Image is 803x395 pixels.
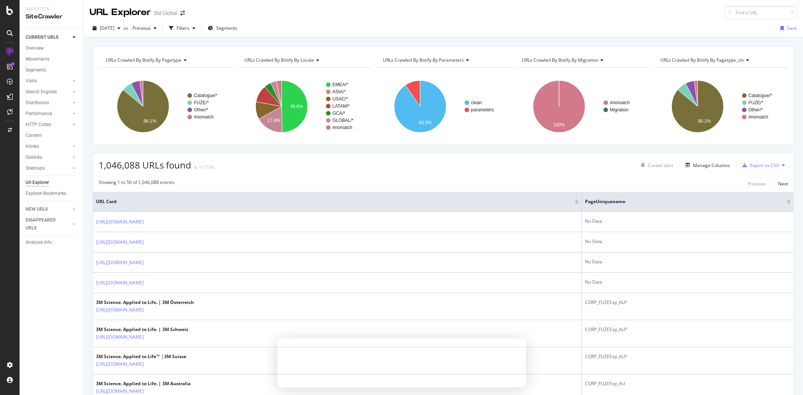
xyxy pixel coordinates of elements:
[277,338,526,387] iframe: Survey from Botify
[96,380,190,387] div: 3M Science. Applied to Life. | 3M Australia
[381,54,504,66] h4: URLs Crawled By Botify By parameters
[26,239,52,246] div: Analysis Info
[143,118,156,124] text: 86.1%
[26,77,70,85] a: Visits
[332,118,354,123] text: GLOBAL/*
[332,89,346,94] text: ASIA/*
[750,162,779,169] div: Export as CSV
[659,54,781,66] h4: URLs Crawled By Botify By pagetype_cln
[199,164,214,170] div: +1.73%
[739,159,779,171] button: Export as CSV
[99,179,175,188] div: Showing 1 to 50 of 1,046,088 entries
[26,66,46,74] div: Segments
[777,369,795,387] iframe: Intercom live chat
[26,132,42,140] div: Content
[660,57,744,63] span: URLs Crawled By Botify By pagetype_cln
[166,22,198,34] button: Filters
[194,100,209,105] text: FUZE/*
[748,107,763,112] text: Other/*
[26,121,51,129] div: HTTP Codes
[585,258,791,265] div: No Data
[90,6,151,19] div: URL Explorer
[99,159,191,171] span: 1,046,088 URLs found
[96,306,144,314] a: [URL][DOMAIN_NAME]
[332,103,350,109] text: LATAM/*
[332,125,352,130] text: #nomatch
[26,239,78,246] a: Analysis Info
[26,121,70,129] a: HTTP Codes
[585,198,776,205] span: pageUniquename
[96,279,144,287] a: [URL][DOMAIN_NAME]
[96,353,186,360] div: 3M Science. Applied to Life™ │3M Suisse
[26,99,49,107] div: Distribution
[26,205,48,213] div: NEW URLS
[26,88,57,96] div: Search Engines
[787,25,797,31] div: Save
[154,9,177,17] div: 3M Global
[748,114,768,120] text: #nomatch
[26,179,78,187] a: Url Explorer
[106,57,181,63] span: URLs Crawled By Botify By pagetype
[725,6,797,19] input: Find a URL
[26,216,70,232] a: DISAPPEARED URLS
[585,218,791,225] div: No Data
[26,153,42,161] div: Outlinks
[96,239,144,246] a: [URL][DOMAIN_NAME]
[26,77,37,85] div: Visits
[26,190,66,197] div: Explorer Bookmarks
[96,387,144,395] a: [URL][DOMAIN_NAME]
[99,74,233,139] svg: A chart.
[194,166,197,169] img: Equal
[26,153,70,161] a: Outlinks
[26,88,70,96] a: Search Engines
[26,6,77,12] div: Analytics
[26,33,70,41] a: CURRENT URLS
[26,179,49,187] div: Url Explorer
[471,107,494,112] text: parameters
[332,111,345,116] text: GCA/*
[237,74,372,139] svg: A chart.
[585,299,791,306] div: CORP_FUZEExp_ALP
[123,25,130,31] span: vs
[290,104,303,109] text: 49.6%
[96,326,188,333] div: 3M Science. Applied to Life. | 3M Schweiz
[585,353,791,360] div: CORP_FUZEExp_ALP
[748,179,766,188] button: Previous
[96,218,144,226] a: [URL][DOMAIN_NAME]
[777,22,797,34] button: Save
[26,55,78,63] a: Movements
[130,22,160,34] button: Previous
[26,99,70,107] a: Distribution
[26,33,58,41] div: CURRENT URLS
[520,54,643,66] h4: URLs Crawled By Botify By migration
[26,110,70,118] a: Performance
[653,74,788,139] svg: A chart.
[585,380,791,387] div: CORP_FUZEExp_AU
[194,107,208,112] text: Other/*
[585,238,791,245] div: No Data
[419,120,432,125] text: 90.3%
[748,181,766,187] div: Previous
[26,44,78,52] a: Overview
[332,82,348,87] text: EMEA/*
[26,44,44,52] div: Overview
[26,55,49,63] div: Movements
[553,122,565,128] text: 100%
[26,132,78,140] a: Content
[100,25,114,31] span: 2025 Aug. 31st
[267,118,280,123] text: 17.4%
[216,25,237,31] span: Segments
[638,159,673,171] button: Create alert
[585,279,791,286] div: No Data
[96,259,144,266] a: [URL][DOMAIN_NAME]
[26,143,39,150] div: Inlinks
[515,74,649,139] svg: A chart.
[332,96,348,102] text: USAC/*
[610,100,630,105] text: #nomatch
[778,179,788,188] button: Next
[748,100,763,105] text: FUZE/*
[26,66,78,74] a: Segments
[26,164,45,172] div: Sitemaps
